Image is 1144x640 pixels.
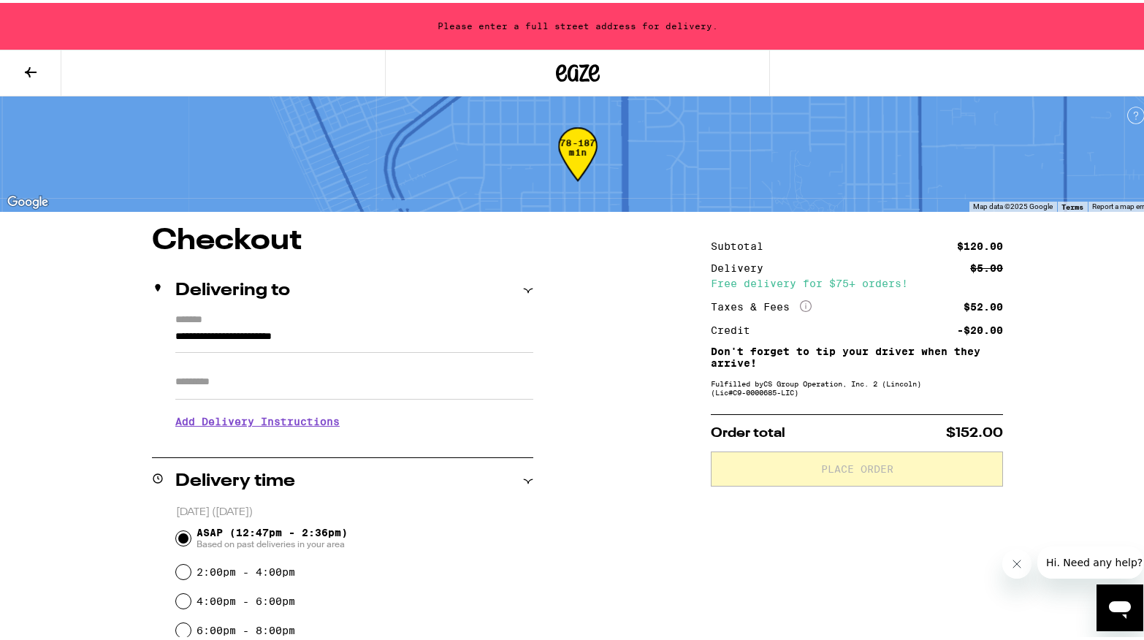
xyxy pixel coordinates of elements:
div: 78-187 min [558,135,598,190]
div: $120.00 [957,238,1003,248]
h2: Delivering to [175,279,290,297]
label: 2:00pm - 4:00pm [197,563,295,575]
span: $152.00 [946,424,1003,437]
div: $52.00 [964,299,1003,309]
div: Delivery [711,260,774,270]
img: Google [4,190,52,209]
label: 6:00pm - 8:00pm [197,622,295,633]
span: Place Order [821,461,893,471]
div: Subtotal [711,238,774,248]
p: We'll contact you at [PHONE_NUMBER] when we arrive [175,435,533,447]
p: Don't forget to tip your driver when they arrive! [711,343,1003,366]
span: Map data ©2025 Google [973,199,1053,207]
p: [DATE] ([DATE]) [176,503,533,517]
h1: Checkout [152,224,533,253]
h2: Delivery time [175,470,295,487]
span: Based on past deliveries in your area [197,536,348,547]
label: 4:00pm - 6:00pm [197,593,295,604]
div: -$20.00 [957,322,1003,332]
iframe: Close message [1002,546,1031,576]
div: Free delivery for $75+ orders! [711,275,1003,286]
h3: Add Delivery Instructions [175,402,533,435]
span: Order total [711,424,785,437]
div: Fulfilled by CS Group Operation, Inc. 2 (Lincoln) (Lic# C9-0000685-LIC ) [711,376,1003,394]
div: Credit [711,322,760,332]
span: ASAP (12:47pm - 2:36pm) [197,524,348,547]
iframe: Message from company [1037,544,1143,576]
div: Taxes & Fees [711,297,812,311]
button: Place Order [711,449,1003,484]
iframe: Button to launch messaging window [1097,582,1143,628]
div: $5.00 [970,260,1003,270]
a: Open this area in Google Maps (opens a new window) [4,190,52,209]
a: Terms [1061,199,1083,208]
